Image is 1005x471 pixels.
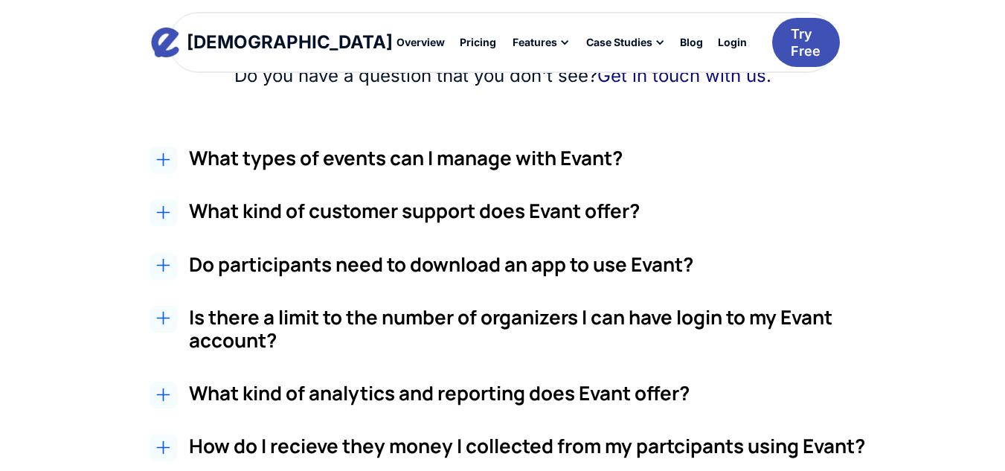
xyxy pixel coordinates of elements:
[187,33,393,51] div: [DEMOGRAPHIC_DATA]
[680,37,703,48] div: Blog
[460,37,496,48] div: Pricing
[189,199,887,222] h3: What kind of customer support does Evant offer?
[189,147,887,170] h2: What types of events can I manage with Evant?
[586,37,652,48] div: Case Studies
[513,37,557,48] div: Features
[718,37,747,48] div: Login
[452,30,504,55] a: Pricing
[165,28,379,57] a: home
[577,30,672,55] div: Case Studies
[189,382,887,405] h3: What kind of analytics and reporting does Evant offer?
[189,435,887,458] h3: How do I recieve they money I collected from my partcipants using Evant?
[389,30,452,55] a: Overview
[189,253,887,276] h3: Do participants need to download an app to use Evant?
[189,306,887,352] h3: Is there a limit to the number of organizers I can have login to my Evant account?
[791,25,821,60] div: Try Free
[772,18,840,68] a: Try Free
[504,30,577,55] div: Features
[672,30,710,55] a: Blog
[710,30,754,55] a: Login
[396,37,445,48] div: Overview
